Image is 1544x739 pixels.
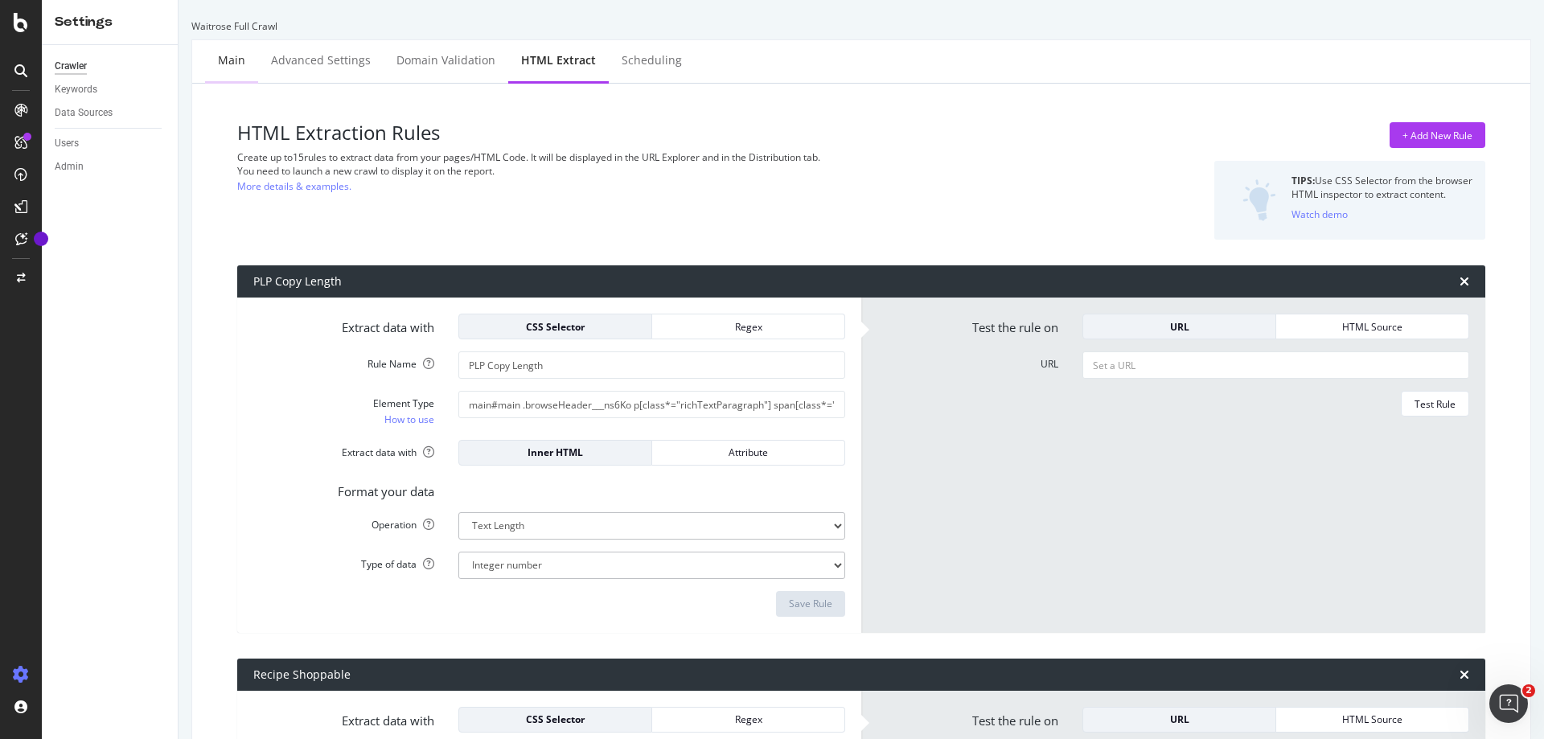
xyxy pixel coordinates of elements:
[253,273,342,289] div: PLP Copy Length
[1082,707,1276,733] button: URL
[34,232,48,246] div: Tooltip anchor
[1096,712,1263,726] div: URL
[396,52,495,68] div: Domain Validation
[241,314,446,336] label: Extract data with
[1082,314,1276,339] button: URL
[237,150,1061,164] div: Create up to 15 rules to extract data from your pages/HTML Code. It will be displayed in the URL ...
[458,391,845,418] input: CSS Expression
[241,440,446,459] label: Extract data with
[1289,320,1456,334] div: HTML Source
[1460,668,1469,681] div: times
[665,445,832,459] div: Attribute
[622,52,682,68] div: Scheduling
[55,135,166,152] a: Users
[776,591,845,617] button: Save Rule
[865,314,1070,336] label: Test the rule on
[1291,187,1472,201] div: HTML inspector to extract content.
[1291,174,1472,187] div: Use CSS Selector from the browser
[241,707,446,729] label: Extract data with
[55,105,113,121] div: Data Sources
[55,58,166,75] a: Crawler
[1082,351,1469,379] input: Set a URL
[218,52,245,68] div: Main
[865,351,1070,371] label: URL
[253,667,351,683] div: Recipe Shoppable
[55,105,166,121] a: Data Sources
[458,314,652,339] button: CSS Selector
[652,440,845,466] button: Attribute
[1276,707,1469,733] button: HTML Source
[241,512,446,532] label: Operation
[458,707,652,733] button: CSS Selector
[521,52,596,68] div: HTML Extract
[652,314,845,339] button: Regex
[458,351,845,379] input: Provide a name
[789,597,832,610] div: Save Rule
[1402,129,1472,142] div: + Add New Rule
[55,81,166,98] a: Keywords
[241,351,446,371] label: Rule Name
[241,478,446,500] label: Format your data
[472,445,639,459] div: Inner HTML
[55,135,79,152] div: Users
[1415,397,1456,411] div: Test Rule
[1460,275,1469,288] div: times
[1522,684,1535,697] span: 2
[1096,320,1263,334] div: URL
[1276,314,1469,339] button: HTML Source
[865,707,1070,729] label: Test the rule on
[472,320,639,334] div: CSS Selector
[1242,179,1276,221] img: DZQOUYU0WpgAAAAASUVORK5CYII=
[237,122,1061,143] h3: HTML Extraction Rules
[253,396,434,410] div: Element Type
[472,712,639,726] div: CSS Selector
[237,178,351,195] a: More details & examples.
[1489,684,1528,723] iframe: Intercom live chat
[1289,712,1456,726] div: HTML Source
[271,52,371,68] div: Advanced Settings
[1390,122,1485,148] button: + Add New Rule
[1291,174,1315,187] strong: TIPS:
[191,19,1531,33] div: Waitrose Full Crawl
[55,13,165,31] div: Settings
[384,411,434,428] a: How to use
[55,158,84,175] div: Admin
[241,552,446,571] label: Type of data
[1291,201,1348,227] button: Watch demo
[665,712,832,726] div: Regex
[665,320,832,334] div: Regex
[1401,391,1469,417] button: Test Rule
[55,81,97,98] div: Keywords
[652,707,845,733] button: Regex
[55,158,166,175] a: Admin
[458,440,652,466] button: Inner HTML
[237,164,1061,178] div: You need to launch a new crawl to display it on the report.
[55,58,87,75] div: Crawler
[1291,207,1348,221] div: Watch demo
